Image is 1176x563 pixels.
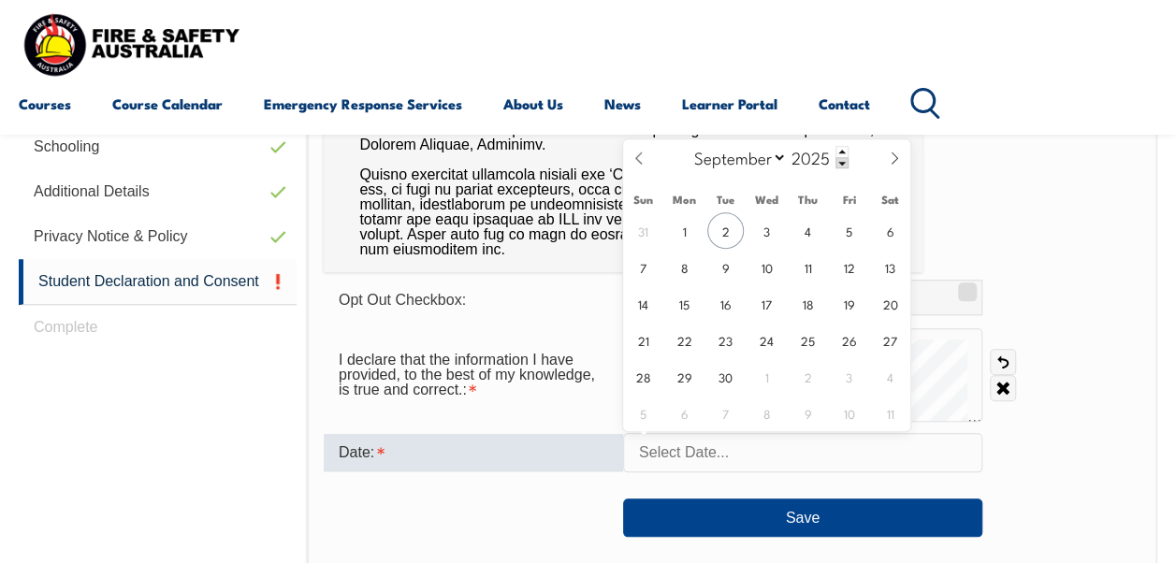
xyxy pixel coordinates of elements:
span: September 12, 2025 [831,249,867,285]
span: Wed [747,194,788,206]
a: Additional Details [19,169,297,214]
a: Courses [19,81,71,126]
span: October 9, 2025 [790,395,826,431]
span: September 5, 2025 [831,212,867,249]
span: September 22, 2025 [666,322,703,358]
span: September 19, 2025 [831,285,867,322]
span: September 30, 2025 [707,358,744,395]
span: September 13, 2025 [872,249,908,285]
span: October 5, 2025 [625,395,661,431]
a: Undo [990,349,1016,375]
span: September 6, 2025 [872,212,908,249]
span: October 10, 2025 [831,395,867,431]
span: September 4, 2025 [790,212,826,249]
span: September 21, 2025 [625,322,661,358]
span: Tue [705,194,747,206]
span: September 25, 2025 [790,322,826,358]
span: September 28, 2025 [625,358,661,395]
span: September 29, 2025 [666,358,703,395]
span: Thu [788,194,829,206]
span: September 3, 2025 [748,212,785,249]
span: October 8, 2025 [748,395,785,431]
a: Privacy Notice & Policy [19,214,297,259]
span: September 7, 2025 [625,249,661,285]
a: About Us [503,81,563,126]
span: Mon [664,194,705,206]
span: October 11, 2025 [872,395,908,431]
span: September 20, 2025 [872,285,908,322]
span: September 8, 2025 [666,249,703,285]
span: September 18, 2025 [790,285,826,322]
span: October 4, 2025 [872,358,908,395]
span: September 1, 2025 [666,212,703,249]
span: September 10, 2025 [748,249,785,285]
span: September 23, 2025 [707,322,744,358]
span: September 14, 2025 [625,285,661,322]
div: I declare that the information I have provided, to the best of my knowledge, is true and correct.... [324,342,623,408]
span: September 9, 2025 [707,249,744,285]
a: Schooling [19,124,297,169]
span: September 11, 2025 [790,249,826,285]
select: Month [685,145,787,169]
a: Learner Portal [682,81,777,126]
button: Save [623,498,982,536]
span: Fri [829,194,870,206]
a: Student Declaration and Consent [19,259,297,305]
a: Contact [819,81,870,126]
a: Emergency Response Services [264,81,462,126]
span: September 17, 2025 [748,285,785,322]
span: September 26, 2025 [831,322,867,358]
span: October 3, 2025 [831,358,867,395]
span: September 2, 2025 [707,212,744,249]
span: Sun [623,194,664,206]
span: October 6, 2025 [666,395,703,431]
span: September 16, 2025 [707,285,744,322]
a: News [604,81,641,126]
div: Date is required. [324,434,623,471]
span: September 27, 2025 [872,322,908,358]
span: Opt Out Checkbox: [339,292,466,308]
a: Course Calendar [112,81,223,126]
span: September 24, 2025 [748,322,785,358]
span: October 2, 2025 [790,358,826,395]
span: August 31, 2025 [625,212,661,249]
a: Clear [990,375,1016,401]
span: Sat [869,194,910,206]
input: Select Date... [623,433,982,472]
span: September 15, 2025 [666,285,703,322]
input: Year [787,146,849,168]
span: October 7, 2025 [707,395,744,431]
span: October 1, 2025 [748,358,785,395]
